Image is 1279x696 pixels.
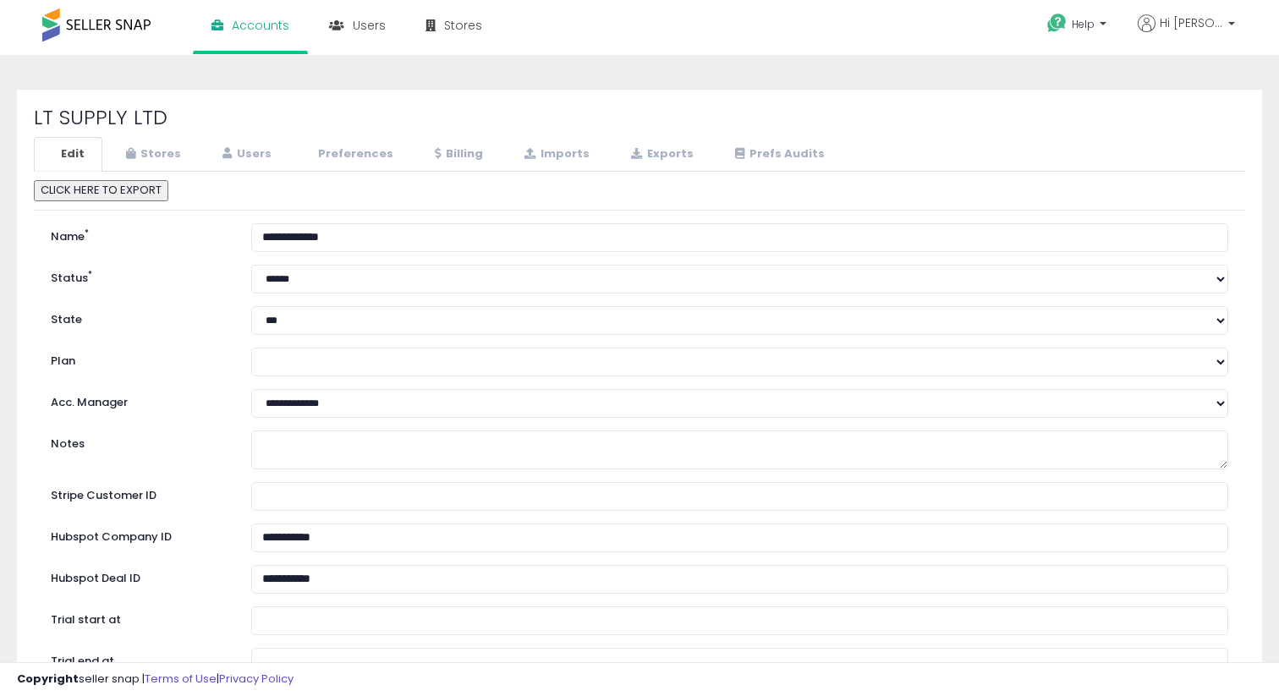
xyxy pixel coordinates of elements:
[219,671,294,687] a: Privacy Policy
[17,671,79,687] strong: Copyright
[353,17,386,34] span: Users
[1072,17,1095,31] span: Help
[1046,13,1068,34] i: Get Help
[38,430,239,452] label: Notes
[38,523,239,545] label: Hubspot Company ID
[200,137,289,172] a: Users
[34,180,168,201] button: CLICK HERE TO EXPORT
[145,671,217,687] a: Terms of Use
[38,389,239,411] label: Acc. Manager
[713,137,843,172] a: Prefs Audits
[38,648,239,670] label: Trial end at
[38,482,239,504] label: Stripe Customer ID
[1160,14,1223,31] span: Hi [PERSON_NAME]
[1138,14,1235,52] a: Hi [PERSON_NAME]
[502,137,607,172] a: Imports
[38,306,239,328] label: State
[38,265,239,287] label: Status
[38,606,239,628] label: Trial start at
[34,137,102,172] a: Edit
[104,137,199,172] a: Stores
[232,17,289,34] span: Accounts
[444,17,482,34] span: Stores
[609,137,711,172] a: Exports
[38,223,239,245] label: Name
[413,137,501,172] a: Billing
[34,107,1245,129] h2: LT SUPPLY LTD
[38,348,239,370] label: Plan
[17,671,294,688] div: seller snap | |
[38,565,239,587] label: Hubspot Deal ID
[291,137,411,172] a: Preferences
